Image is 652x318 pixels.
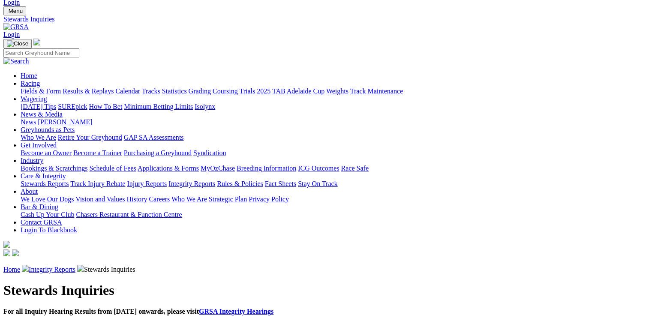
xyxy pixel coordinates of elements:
div: Bar & Dining [21,211,649,219]
span: Menu [9,8,23,14]
a: GRSA Integrity Hearings [199,308,273,315]
div: Industry [21,165,649,172]
a: Retire Your Greyhound [58,134,122,141]
a: Isolynx [195,103,215,110]
a: Login To Blackbook [21,226,77,234]
a: Get Involved [21,141,57,149]
img: Close [7,40,28,47]
a: Applications & Forms [138,165,199,172]
a: Contact GRSA [21,219,62,226]
b: For all Inquiry Hearing Results from [DATE] onwards, please visit [3,308,273,315]
a: History [126,195,147,203]
img: chevron-right.svg [22,265,29,272]
a: Stewards Reports [21,180,69,187]
a: GAP SA Assessments [124,134,184,141]
div: Racing [21,87,649,95]
a: [PERSON_NAME] [38,118,92,126]
a: Home [3,266,20,273]
a: Chasers Restaurant & Function Centre [76,211,182,218]
div: Get Involved [21,149,649,157]
a: Trials [239,87,255,95]
a: 2025 TAB Adelaide Cup [257,87,324,95]
div: News & Media [21,118,649,126]
a: News & Media [21,111,63,118]
button: Toggle navigation [3,39,32,48]
a: Integrity Reports [168,180,215,187]
a: Become an Owner [21,149,72,156]
a: Home [21,72,37,79]
a: Become a Trainer [73,149,122,156]
a: Strategic Plan [209,195,247,203]
a: Injury Reports [127,180,167,187]
a: Cash Up Your Club [21,211,74,218]
a: Weights [326,87,349,95]
a: Track Injury Rebate [70,180,125,187]
a: Tracks [142,87,160,95]
img: logo-grsa-white.png [3,241,10,248]
a: Syndication [193,149,226,156]
a: Wagering [21,95,47,102]
div: Greyhounds as Pets [21,134,649,141]
a: Care & Integrity [21,172,66,180]
img: chevron-right.svg [77,265,84,272]
a: MyOzChase [201,165,235,172]
a: Track Maintenance [350,87,403,95]
a: [DATE] Tips [21,103,56,110]
a: Racing [21,80,40,87]
a: Statistics [162,87,187,95]
a: News [21,118,36,126]
a: Fact Sheets [265,180,296,187]
a: Rules & Policies [217,180,263,187]
a: Greyhounds as Pets [21,126,75,133]
img: facebook.svg [3,249,10,256]
h1: Stewards Inquiries [3,282,649,298]
a: Schedule of Fees [89,165,136,172]
a: About [21,188,38,195]
a: Grading [189,87,211,95]
a: Purchasing a Greyhound [124,149,192,156]
div: Care & Integrity [21,180,649,188]
a: Bookings & Scratchings [21,165,87,172]
a: Minimum Betting Limits [124,103,193,110]
button: Toggle navigation [3,6,26,15]
a: Race Safe [341,165,368,172]
img: Search [3,57,29,65]
a: Bar & Dining [21,203,58,210]
a: Who We Are [21,134,56,141]
a: Breeding Information [237,165,296,172]
a: Privacy Policy [249,195,289,203]
input: Search [3,48,79,57]
a: Careers [149,195,170,203]
a: Coursing [213,87,238,95]
a: Results & Replays [63,87,114,95]
a: Vision and Values [75,195,125,203]
div: About [21,195,649,203]
img: twitter.svg [12,249,19,256]
a: SUREpick [58,103,87,110]
img: GRSA [3,23,29,31]
a: Stay On Track [298,180,337,187]
a: ICG Outcomes [298,165,339,172]
a: Calendar [115,87,140,95]
div: Wagering [21,103,649,111]
a: Who We Are [171,195,207,203]
a: We Love Our Dogs [21,195,74,203]
a: Industry [21,157,43,164]
a: How To Bet [89,103,123,110]
a: Stewards Inquiries [3,15,649,23]
a: Integrity Reports [29,266,75,273]
img: logo-grsa-white.png [33,39,40,45]
a: Login [3,31,20,38]
p: Stewards Inquiries [3,265,649,273]
a: Fields & Form [21,87,61,95]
